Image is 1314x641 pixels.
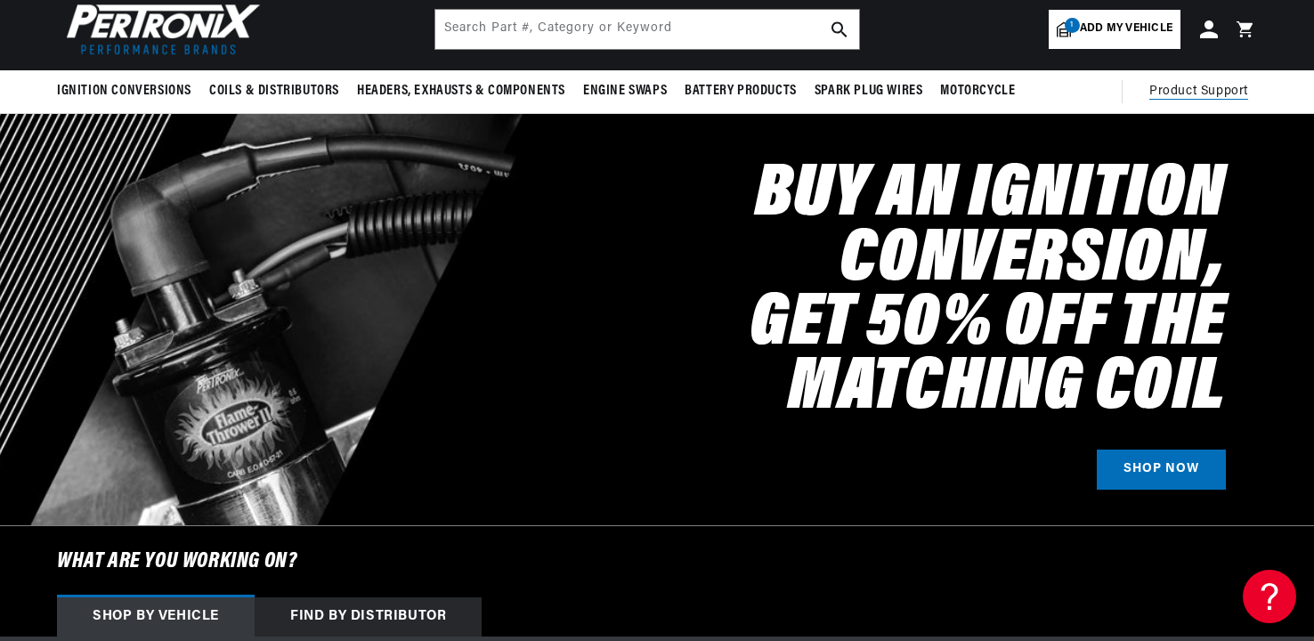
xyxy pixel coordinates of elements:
[255,597,482,637] div: Find by Distributor
[676,70,806,112] summary: Battery Products
[12,526,1302,597] h6: What are you working on?
[57,70,200,112] summary: Ignition Conversions
[1049,10,1180,49] a: 1Add my vehicle
[583,82,667,101] span: Engine Swaps
[931,70,1024,112] summary: Motorcycle
[1097,450,1226,490] a: SHOP NOW
[209,82,339,101] span: Coils & Distributors
[820,10,859,49] button: search button
[357,82,565,101] span: Headers, Exhausts & Components
[940,82,1015,101] span: Motorcycle
[815,82,923,101] span: Spark Plug Wires
[1065,18,1080,33] span: 1
[806,70,932,112] summary: Spark Plug Wires
[435,10,859,49] input: Search Part #, Category or Keyword
[465,164,1226,421] h2: Buy an Ignition Conversion, Get 50% off the Matching Coil
[574,70,676,112] summary: Engine Swaps
[1080,20,1172,37] span: Add my vehicle
[57,82,191,101] span: Ignition Conversions
[200,70,348,112] summary: Coils & Distributors
[1149,82,1248,101] span: Product Support
[57,597,255,637] div: Shop by vehicle
[348,70,574,112] summary: Headers, Exhausts & Components
[685,82,797,101] span: Battery Products
[1149,70,1257,113] summary: Product Support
